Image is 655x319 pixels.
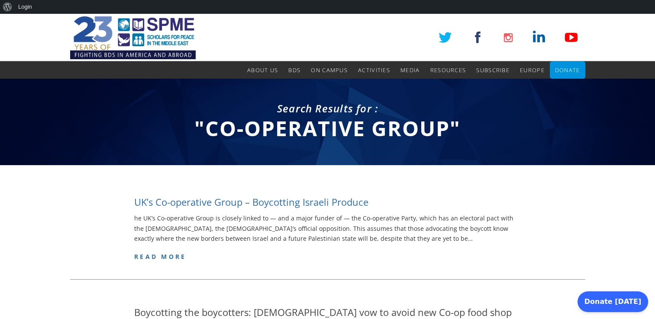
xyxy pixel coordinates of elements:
[194,114,461,142] span: "Co-operative Group"
[430,66,466,74] span: Resources
[288,66,300,74] span: BDS
[430,61,466,79] a: Resources
[520,61,545,79] a: Europe
[400,66,420,74] span: Media
[288,61,300,79] a: BDS
[520,66,545,74] span: Europe
[70,14,196,61] img: SPME
[134,306,512,319] h4: Boycotting the boycotters: [DEMOGRAPHIC_DATA] vow to avoid new Co-op food shop
[358,66,390,74] span: Activities
[358,61,390,79] a: Activities
[247,66,278,74] span: About Us
[247,61,278,79] a: About Us
[476,61,510,79] a: Subscribe
[134,195,368,209] h4: UK’s Co-operative Group – Boycotting Israeli Produce
[311,66,348,74] span: On Campus
[400,61,420,79] a: Media
[70,101,585,116] div: Search Results for :
[134,213,521,244] p: he UK’s Co-operative Group is closely linked to — and a major funder of — the Co-operative Party,...
[134,252,186,261] a: read more
[476,66,510,74] span: Subscribe
[311,61,348,79] a: On Campus
[555,66,580,74] span: Donate
[555,61,580,79] a: Donate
